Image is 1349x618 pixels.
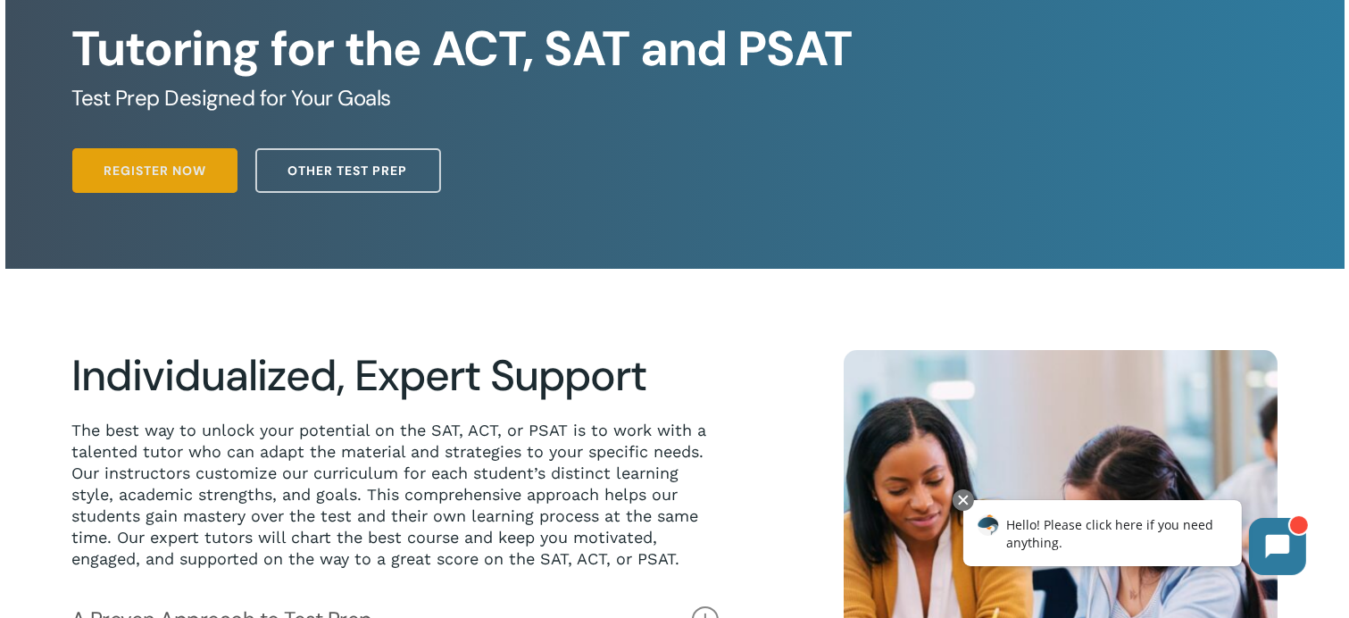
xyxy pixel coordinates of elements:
h5: Test Prep Designed for Your Goals [71,84,1277,113]
h1: Tutoring for the ACT, SAT and PSAT [71,21,1277,78]
a: Register Now [72,148,237,193]
h2: Individualized, Expert Support [71,350,718,402]
span: Other Test Prep [288,162,408,180]
span: Register Now [104,162,206,180]
a: Other Test Prep [255,148,441,193]
iframe: Chatbot [945,486,1324,593]
p: The best way to unlock your potential on the SAT, ACT, or PSAT is to work with a talented tutor w... [71,420,718,570]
